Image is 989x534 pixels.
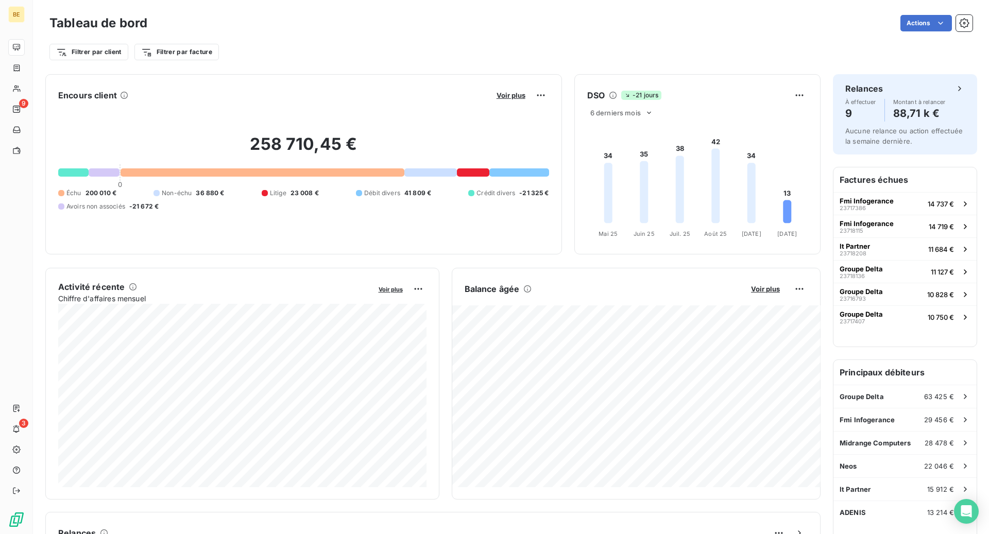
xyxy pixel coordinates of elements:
[58,281,125,293] h6: Activité récente
[196,188,224,198] span: 36 880 €
[58,89,117,101] h6: Encours client
[833,167,977,192] h6: Factures échues
[621,91,661,100] span: -21 jours
[840,485,871,493] span: It Partner
[129,202,159,211] span: -21 672 €
[8,6,25,23] div: BE
[928,245,954,253] span: 11 684 €
[270,188,286,198] span: Litige
[291,188,319,198] span: 23 008 €
[751,285,780,293] span: Voir plus
[840,250,866,256] span: 23718208
[833,192,977,215] button: Fmi Infogerance2371738614 737 €
[927,508,954,516] span: 13 214 €
[954,499,979,524] div: Open Intercom Messenger
[162,188,192,198] span: Non-échu
[379,286,403,293] span: Voir plus
[58,134,549,165] h2: 258 710,45 €
[924,416,954,424] span: 29 456 €
[49,44,128,60] button: Filtrer par client
[19,99,28,108] span: 9
[741,230,761,237] tspan: [DATE]
[929,222,954,231] span: 14 719 €
[66,188,81,198] span: Échu
[19,419,28,428] span: 3
[845,105,876,122] h4: 9
[840,508,866,516] span: ADENIS
[840,242,870,250] span: It Partner
[924,462,954,470] span: 22 046 €
[845,127,963,145] span: Aucune relance ou action effectuée la semaine dernière.
[590,109,641,117] span: 6 derniers mois
[928,313,954,321] span: 10 750 €
[840,273,865,279] span: 23718136
[833,305,977,328] button: Groupe Delta2371740710 750 €
[840,416,895,424] span: Fmi Infogerance
[777,230,797,237] tspan: [DATE]
[118,180,122,188] span: 0
[840,287,883,296] span: Groupe Delta
[833,283,977,305] button: Groupe Delta2371679310 828 €
[704,230,727,237] tspan: Août 25
[493,91,528,100] button: Voir plus
[376,284,406,294] button: Voir plus
[927,485,954,493] span: 15 912 €
[893,99,946,105] span: Montant à relancer
[840,439,911,447] span: Midrange Computers
[928,200,954,208] span: 14 737 €
[840,310,883,318] span: Groupe Delta
[833,260,977,283] button: Groupe Delta2371813611 127 €
[925,439,954,447] span: 28 478 €
[845,82,883,95] h6: Relances
[633,230,654,237] tspan: Juin 25
[58,293,371,304] span: Chiffre d'affaires mensuel
[748,284,783,294] button: Voir plus
[893,105,946,122] h4: 88,71 k €
[669,230,690,237] tspan: Juil. 25
[86,188,116,198] span: 200 010 €
[497,91,525,99] span: Voir plus
[134,44,219,60] button: Filtrer par facture
[927,290,954,299] span: 10 828 €
[404,188,431,198] span: 41 809 €
[465,283,520,295] h6: Balance âgée
[931,268,954,276] span: 11 127 €
[845,99,876,105] span: À effectuer
[840,265,883,273] span: Groupe Delta
[833,215,977,237] button: Fmi Infogerance2371811514 719 €
[833,360,977,385] h6: Principaux débiteurs
[833,237,977,260] button: It Partner2371820811 684 €
[840,296,866,302] span: 23716793
[840,205,866,211] span: 23717386
[49,14,147,32] h3: Tableau de bord
[840,392,884,401] span: Groupe Delta
[66,202,125,211] span: Avoirs non associés
[924,392,954,401] span: 63 425 €
[364,188,400,198] span: Débit divers
[587,89,605,101] h6: DSO
[8,511,25,528] img: Logo LeanPay
[840,197,894,205] span: Fmi Infogerance
[519,188,549,198] span: -21 325 €
[900,15,952,31] button: Actions
[840,318,865,324] span: 23717407
[840,462,857,470] span: Neos
[599,230,618,237] tspan: Mai 25
[476,188,515,198] span: Crédit divers
[840,219,894,228] span: Fmi Infogerance
[840,228,863,234] span: 23718115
